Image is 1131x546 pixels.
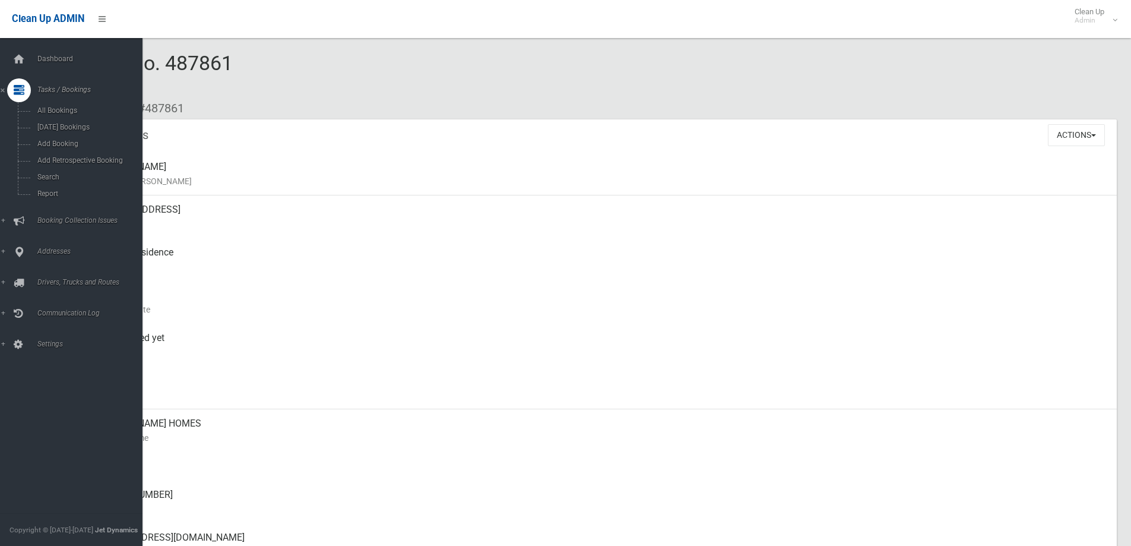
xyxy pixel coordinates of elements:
span: Settings [34,340,151,348]
span: Communication Log [34,309,151,317]
span: Addresses [34,247,151,255]
small: Name of [PERSON_NAME] [95,174,1107,188]
button: Actions [1048,124,1105,146]
div: [PERSON_NAME] [95,153,1107,195]
div: [DATE] [95,281,1107,324]
span: Copyright © [DATE]-[DATE] [9,526,93,534]
small: Collection Date [95,302,1107,317]
span: Drivers, Trucks and Routes [34,278,151,286]
div: Not collected yet [95,324,1107,367]
span: Tasks / Bookings [34,86,151,94]
div: [STREET_ADDRESS] [95,195,1107,238]
div: [DATE] [95,367,1107,409]
small: Collected At [95,345,1107,359]
li: #487861 [129,97,184,119]
span: Search [34,173,141,181]
span: Booking Collection Issues [34,216,151,225]
span: Report [34,190,141,198]
div: Front of Residence [95,238,1107,281]
span: Clean Up ADMIN [12,13,84,24]
small: Admin [1075,16,1104,25]
small: Address [95,217,1107,231]
span: Dashboard [34,55,151,63]
div: [PHONE_NUMBER] [95,481,1107,523]
span: Clean Up [1069,7,1116,25]
small: Mobile [95,459,1107,474]
span: [DATE] Bookings [34,123,141,131]
span: All Bookings [34,106,141,115]
small: Landline [95,502,1107,516]
small: Pickup Point [95,260,1107,274]
small: Contact Name [95,431,1107,445]
div: [PERSON_NAME] HOMES [95,409,1107,452]
strong: Jet Dynamics [95,526,138,534]
span: Booking No. 487861 [52,51,233,97]
small: Zone [95,388,1107,402]
span: Add Retrospective Booking [34,156,141,165]
span: Add Booking [34,140,141,148]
